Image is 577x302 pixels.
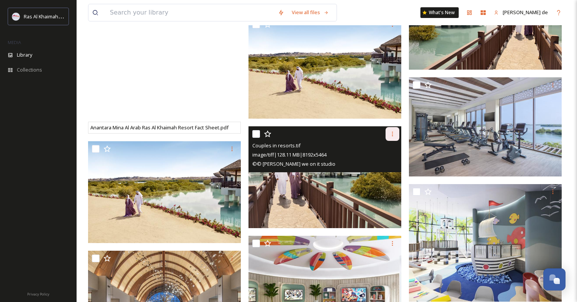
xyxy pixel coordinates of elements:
span: Collections [17,66,42,73]
span: Couples in resorts.tif [252,142,301,149]
img: Couples in resorts.tif [248,126,401,228]
img: Anantara Mina Al Arab Ras Al Khaimah Resort Recreation Facility Gym.tif [409,77,562,176]
img: 2T3A7132.tif [248,17,401,119]
button: Open Chat [543,268,566,291]
a: [PERSON_NAME] de [490,5,552,20]
span: MEDIA [8,39,21,45]
a: Privacy Policy [27,289,49,298]
span: Ras Al Khaimah Tourism Development Authority [24,13,132,20]
span: Anantara Mina Al Arab Ras Al Khaimah Resort Fact Sheet.pdf [90,124,229,131]
span: image/tiff | 128.11 MB | 8192 x 5464 [252,151,327,158]
a: View all files [288,5,333,20]
img: Anantara Mina Al Arab Ras Al Khaimah Resort Recreation Facility Kids Club.jpg [409,184,562,302]
span: Library [17,51,32,59]
span: Privacy Policy [27,292,49,297]
a: What's New [420,7,459,18]
img: Logo_RAKTDA_RGB-01.png [12,13,20,20]
span: © © [PERSON_NAME] we on it studio [252,160,335,167]
img: Couples in resorts.tif [88,141,241,243]
span: [PERSON_NAME] de [503,9,548,16]
input: Search your library [106,4,274,21]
